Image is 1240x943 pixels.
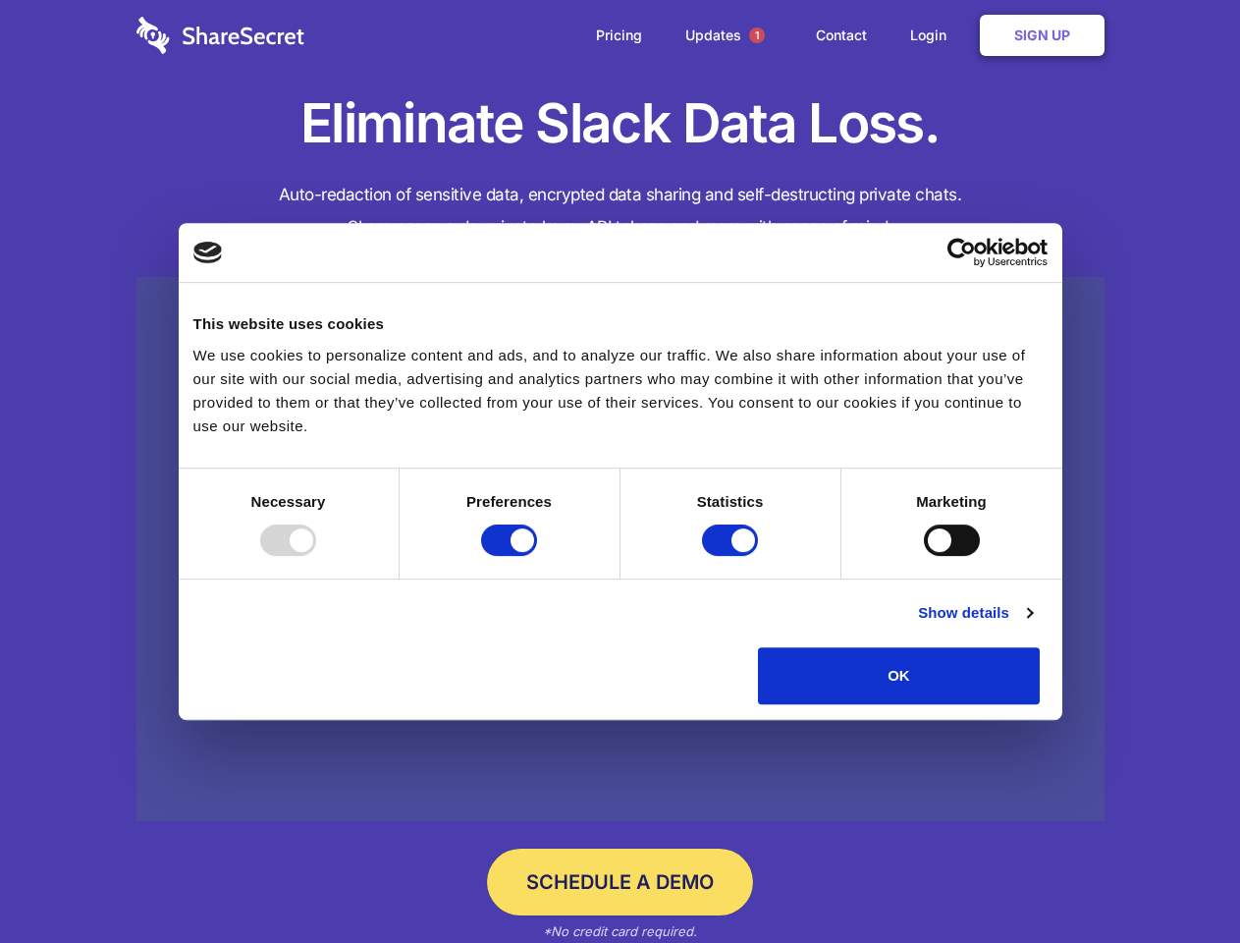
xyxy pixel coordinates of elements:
img: logo [193,242,223,263]
strong: Marketing [916,493,987,510]
a: Contact [796,5,887,66]
strong: Necessary [251,493,326,510]
a: Login [890,5,976,66]
img: logo-wordmark-white-trans-d4663122ce5f474addd5e946df7df03e33cb6a1c49d2221995e7729f52c070b2.svg [136,17,304,54]
a: Schedule a Demo [487,849,753,915]
em: *No credit card required. [543,923,697,939]
div: This website uses cookies [193,312,1048,336]
a: Usercentrics Cookiebot - opens in a new window [876,238,1048,267]
h4: Auto-redaction of sensitive data, encrypted data sharing and self-destructing private chats. Shar... [136,179,1105,244]
span: 1 [749,28,765,43]
strong: Preferences [466,493,552,510]
h1: Eliminate Slack Data Loss. [136,88,1105,159]
a: Wistia video thumbnail [136,277,1105,822]
a: Sign Up [980,15,1105,56]
strong: Statistics [697,493,764,510]
a: Pricing [576,5,662,66]
a: Show details [918,601,1032,625]
div: We use cookies to personalize content and ads, and to analyze our traffic. We also share informat... [193,344,1048,438]
button: OK [758,647,1040,704]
